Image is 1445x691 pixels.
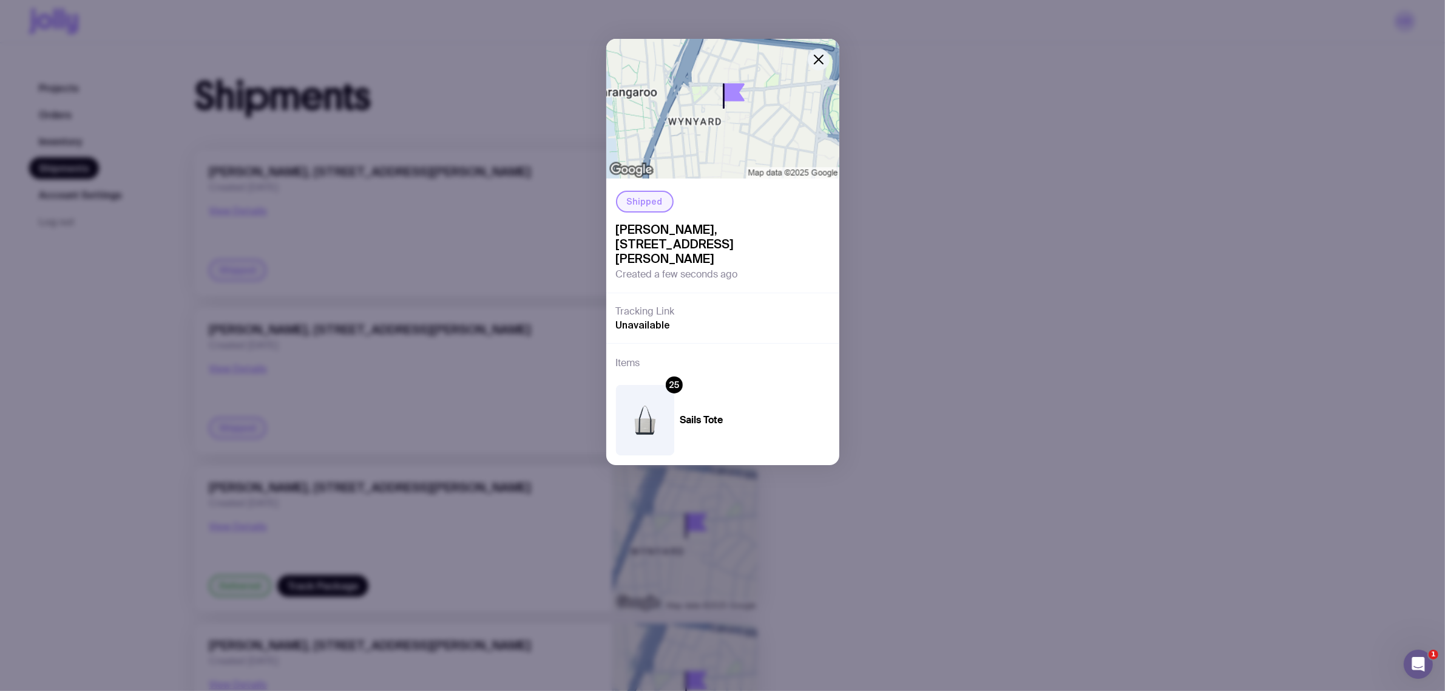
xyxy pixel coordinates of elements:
h3: Items [616,356,640,370]
h3: Tracking Link [616,305,675,318]
span: 1 [1429,650,1438,659]
span: Unavailable [616,319,671,331]
div: Shipped [616,191,674,213]
h4: Sails Tote [680,414,723,426]
img: staticmap [606,39,839,179]
span: Created a few seconds ago [616,268,738,281]
iframe: Intercom live chat [1404,650,1433,679]
span: [PERSON_NAME], [STREET_ADDRESS][PERSON_NAME] [616,222,830,266]
div: 25 [666,376,683,393]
